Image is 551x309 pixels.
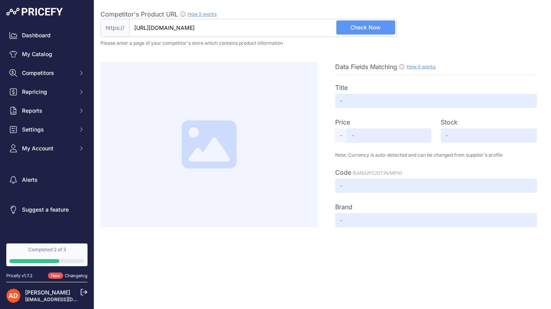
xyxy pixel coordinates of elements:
span: Competitors [22,69,73,77]
input: - [335,94,537,108]
span: My Account [22,144,73,152]
button: My Account [6,141,88,155]
span: https:// [100,19,129,37]
a: Completed 2 of 3 [6,243,88,266]
nav: Sidebar [6,28,88,234]
span: - [335,128,347,143]
a: [PERSON_NAME] [25,289,70,296]
a: How it works [407,64,436,69]
button: Competitors [6,66,88,80]
span: Settings [22,126,73,133]
button: Reports [6,104,88,118]
span: (EAN/UPC/GTIN/MPN) [352,170,402,176]
input: - [347,128,431,143]
label: Title [335,83,348,92]
p: Please enter a page of your competitor's store which contains product information [100,40,545,46]
a: Alerts [6,173,88,187]
img: Pricefy Logo [6,8,63,16]
div: Completed 2 of 3 [9,247,84,253]
p: Note: Currency is auto-detected and can be changed from supplier's profile [335,152,537,158]
a: Suggest a feature [6,203,88,217]
a: How it works [188,11,217,17]
a: Dashboard [6,28,88,42]
span: Reports [22,107,73,115]
div: Pricefy v1.7.2 [6,272,33,279]
label: Brand [335,202,352,212]
input: - [335,213,537,227]
span: Repricing [22,88,73,96]
span: Data Fields Matching [335,63,397,71]
input: - [441,128,537,143]
span: Check Now [350,24,381,31]
input: - [335,179,537,193]
input: www.coolibar.com/product [129,19,397,37]
a: Changelog [65,273,88,278]
a: [EMAIL_ADDRESS][DOMAIN_NAME] [25,296,107,302]
button: Settings [6,123,88,137]
a: My Catalog [6,47,88,61]
label: Stock [441,117,458,127]
span: Code [335,168,351,176]
label: Price [335,117,350,127]
button: Check Now [336,20,395,35]
button: Repricing [6,85,88,99]
span: Competitor's Product URL [100,10,178,18]
span: New [48,272,63,279]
